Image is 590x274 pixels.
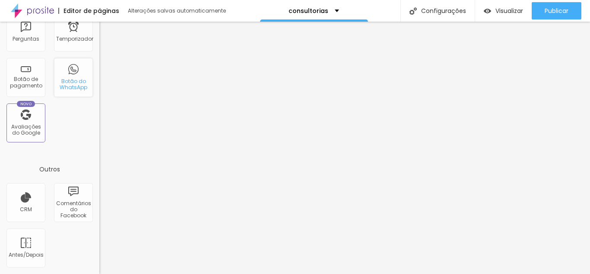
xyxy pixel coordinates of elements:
[128,7,226,14] font: Alterações salvas automaticamente
[9,251,44,258] font: Antes/Depois
[13,35,39,42] font: Perguntas
[545,6,568,15] font: Publicar
[421,6,466,15] font: Configurações
[289,6,328,15] font: consultorias
[56,200,91,219] font: Comentários do Facebook
[11,123,41,136] font: Avaliações do Google
[39,165,60,174] font: Outros
[20,101,32,106] font: Novo
[60,77,87,91] font: Botão do WhatsApp
[409,7,417,15] img: Ícone
[532,2,581,19] button: Publicar
[475,2,532,19] button: Visualizar
[20,206,32,213] font: CRM
[56,35,93,42] font: Temporizador
[484,7,491,15] img: view-1.svg
[63,6,119,15] font: Editor de páginas
[99,22,590,274] iframe: Editor
[10,75,42,89] font: Botão de pagamento
[495,6,523,15] font: Visualizar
